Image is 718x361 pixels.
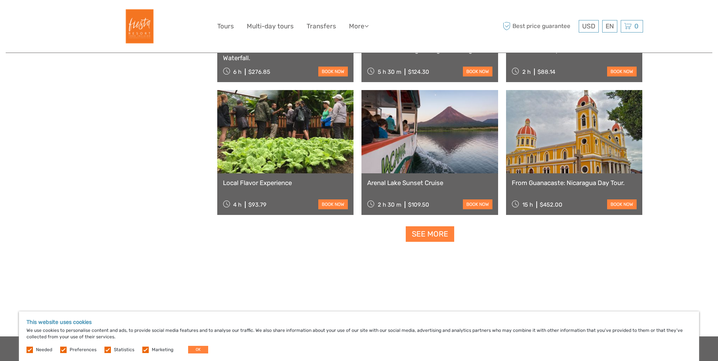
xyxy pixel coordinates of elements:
a: book now [318,67,348,76]
div: $124.30 [408,68,429,75]
span: USD [582,22,595,30]
h5: This website uses cookies [26,319,692,325]
a: book now [463,199,492,209]
span: 5 h 30 m [378,68,401,75]
div: EN [602,20,617,33]
a: From Guanacaste: Nicaragua Day Tour. [512,179,637,187]
label: Needed [36,347,52,353]
div: $88.14 [537,68,555,75]
span: 2 h [522,68,531,75]
span: 2 h 30 m [378,201,401,208]
span: 4 h [233,201,241,208]
a: Transfers [307,21,336,32]
div: $452.00 [540,201,562,208]
a: book now [607,199,637,209]
img: Fiesta Resort [118,6,159,47]
label: Marketing [152,347,173,353]
a: See more [406,226,454,242]
p: We're away right now. Please check back later! [11,13,86,19]
span: Best price guarantee [501,20,577,33]
a: Multi-day tours [247,21,294,32]
a: More [349,21,369,32]
div: $93.79 [248,201,266,208]
span: 15 h [522,201,533,208]
a: Arenal Lake Sunset Cruise [367,179,492,187]
a: Local Flavor Experience [223,179,348,187]
a: Tours [217,21,234,32]
div: We use cookies to personalise content and ads, to provide social media features and to analyse ou... [19,311,699,361]
span: 0 [633,22,640,30]
button: OK [188,346,208,353]
label: Preferences [70,347,97,353]
span: 6 h [233,68,241,75]
div: $109.50 [408,201,429,208]
button: Open LiveChat chat widget [87,12,96,21]
div: $276.85 [248,68,270,75]
a: book now [607,67,637,76]
label: Statistics [114,347,134,353]
a: book now [463,67,492,76]
a: book now [318,199,348,209]
a: 2-in-1 Arenal Volcano Hike and La Fortuna Waterfall. [223,46,348,62]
